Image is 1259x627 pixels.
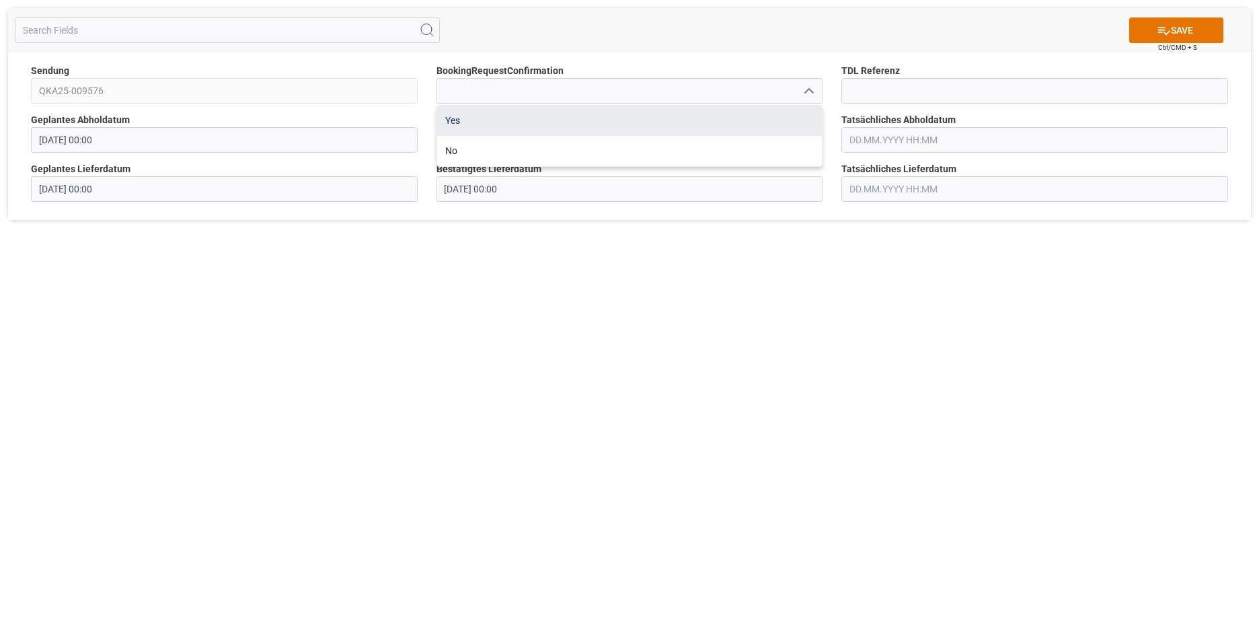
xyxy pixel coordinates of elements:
span: Tatsächliches Abholdatum [841,113,956,127]
input: DD.MM.YYYY HH:MM [841,127,1228,153]
span: Ctrl/CMD + S [1158,42,1197,52]
button: close menu [798,81,818,102]
div: Yes [437,106,823,136]
input: DD.MM.YYYY HH:MM [31,176,418,202]
button: SAVE [1129,17,1223,43]
span: Geplantes Lieferdatum [31,162,130,176]
span: Bestätigtes Lieferdatum [436,162,541,176]
span: TDL Referenz [841,64,900,78]
span: Tatsächliches Lieferdatum [841,162,956,176]
input: DD.MM.YYYY HH:MM [841,176,1228,202]
input: DD.MM.YYYY HH:MM [31,127,418,153]
span: BookingRequestConfirmation [436,64,564,78]
span: Geplantes Abholdatum [31,113,130,127]
input: DD.MM.YYYY HH:MM [436,176,823,202]
input: Search Fields [15,17,440,43]
div: No [437,136,823,166]
span: Sendung [31,64,69,78]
